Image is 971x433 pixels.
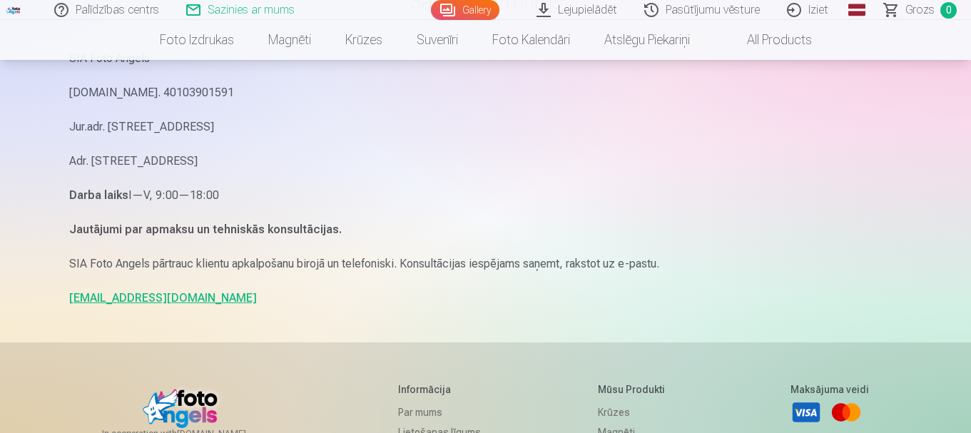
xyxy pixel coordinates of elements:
a: Krūzes [328,20,400,60]
a: Visa [790,397,822,428]
a: Foto izdrukas [143,20,251,60]
a: Par mums [398,402,481,422]
strong: Jautājumi par apmaksu un tehniskās konsultācijas. [69,223,342,236]
h5: Mūsu produkti [598,382,673,397]
a: Mastercard [830,397,862,428]
a: Atslēgu piekariņi [587,20,707,60]
a: [EMAIL_ADDRESS][DOMAIN_NAME] [69,291,257,305]
img: /fa1 [6,6,21,14]
span: Grozs [905,1,935,19]
p: I—V, 9:00—18:00 [69,185,903,205]
span: 0 [940,2,957,19]
a: Foto kalendāri [475,20,587,60]
p: Adr. [STREET_ADDRESS] [69,151,903,171]
a: Suvenīri [400,20,475,60]
strong: Darba laiks [69,188,128,202]
h5: Informācija [398,382,481,397]
a: Magnēti [251,20,328,60]
h5: Maksājuma veidi [790,382,869,397]
a: Krūzes [598,402,673,422]
a: All products [707,20,829,60]
p: SIA Foto Angels pārtrauc klientu apkalpošanu birojā un telefoniski. Konsultācijas iespējams saņem... [69,254,903,274]
p: Jur.adr. [STREET_ADDRESS] [69,117,903,137]
p: [DOMAIN_NAME]. 40103901591 [69,83,903,103]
